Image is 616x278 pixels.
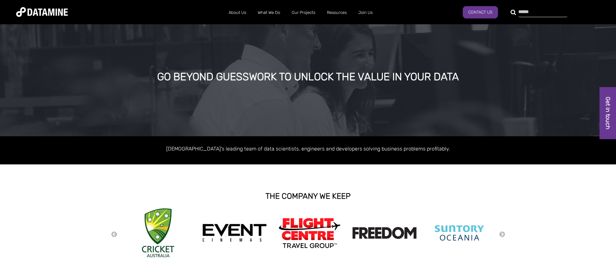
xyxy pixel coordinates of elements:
a: About Us [223,4,252,21]
img: Cricket Australia [142,208,174,257]
a: Our Projects [286,4,321,21]
button: Next [499,231,505,238]
a: Join Us [352,4,378,21]
img: Suntory Oceania [427,215,492,251]
div: GO BEYOND GUESSWORK TO UNLOCK THE VALUE IN YOUR DATA [70,71,546,83]
img: event cinemas [202,224,267,242]
img: Flight Centre [277,216,342,250]
a: Contact Us [463,6,498,18]
p: [DEMOGRAPHIC_DATA]'s leading team of data scientists, engineers and developers solving business p... [124,144,492,153]
a: What We Do [252,4,286,21]
img: Freedom logo [352,227,417,239]
strong: THE COMPANY WE KEEP [265,192,351,201]
a: Get in touch [600,87,616,139]
img: Datamine [16,7,68,17]
a: Resources [321,4,352,21]
button: Previous [111,231,117,238]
